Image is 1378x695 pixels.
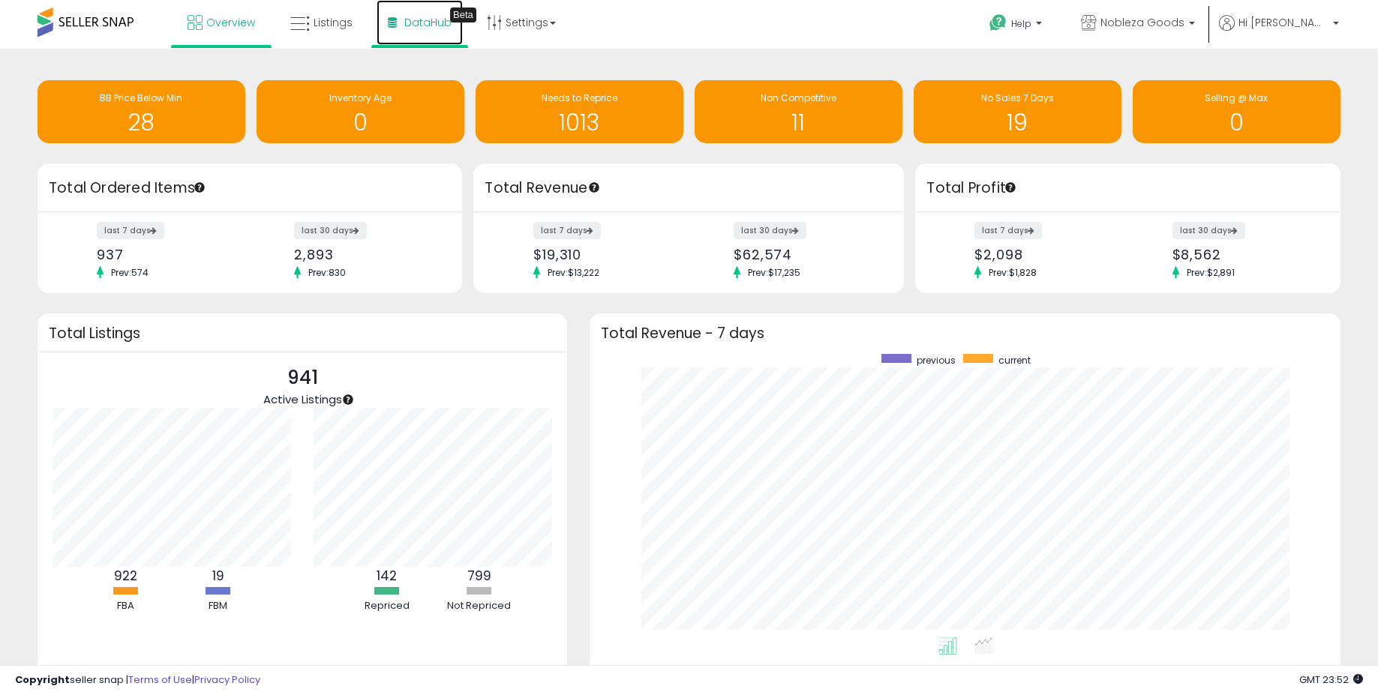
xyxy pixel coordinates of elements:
h3: Total Ordered Items [49,178,451,199]
div: $62,574 [734,247,878,262]
a: Inventory Age 0 [257,80,464,143]
span: DataHub [404,15,452,30]
a: Help [977,2,1057,49]
a: BB Price Below Min 28 [38,80,245,143]
div: 937 [97,247,239,262]
label: last 30 days [294,222,367,239]
span: Prev: $13,222 [540,266,607,279]
h3: Total Listings [49,328,556,339]
span: 2025-10-9 23:52 GMT [1299,673,1363,687]
h1: 0 [264,110,457,135]
span: Hi [PERSON_NAME] [1238,15,1328,30]
span: BB Price Below Min [100,91,182,104]
div: Not Repriced [434,599,524,613]
span: current [998,354,1031,367]
div: Tooltip anchor [341,393,355,406]
span: Selling @ Max [1205,91,1268,104]
span: Needs to Reprice [542,91,617,104]
div: Tooltip anchor [587,181,601,194]
b: 142 [377,567,397,585]
i: Get Help [989,13,1007,32]
div: FBM [173,599,263,613]
label: last 30 days [1172,222,1245,239]
label: last 30 days [734,222,806,239]
strong: Copyright [15,673,70,687]
span: Inventory Age [329,91,392,104]
a: Needs to Reprice 1013 [476,80,683,143]
label: last 7 days [97,222,164,239]
b: 922 [114,567,137,585]
label: last 7 days [533,222,601,239]
div: Tooltip anchor [1004,181,1017,194]
span: Non Competitive [761,91,836,104]
span: Overview [206,15,255,30]
h3: Total Profit [926,178,1328,199]
span: previous [917,354,956,367]
h1: 1013 [483,110,676,135]
label: last 7 days [974,222,1042,239]
h3: Total Revenue [485,178,893,199]
span: Prev: $1,828 [981,266,1044,279]
div: 2,893 [294,247,436,262]
span: Nobleza Goods [1100,15,1184,30]
div: Repriced [342,599,432,613]
span: Prev: $17,235 [740,266,808,279]
div: $19,310 [533,247,677,262]
b: 19 [212,567,224,585]
div: Tooltip anchor [450,7,476,22]
span: Help [1011,17,1031,30]
span: No Sales 7 Days [981,91,1054,104]
a: Privacy Policy [194,673,260,687]
div: $8,562 [1172,247,1314,262]
h1: 0 [1140,110,1333,135]
p: 941 [263,364,342,392]
span: Active Listings [263,391,342,407]
b: 799 [467,567,491,585]
div: $2,098 [974,247,1116,262]
h1: 28 [45,110,238,135]
span: Prev: $2,891 [1179,266,1242,279]
div: Tooltip anchor [193,181,206,194]
a: Hi [PERSON_NAME] [1219,15,1339,49]
h1: 19 [921,110,1114,135]
span: Prev: 574 [104,266,156,279]
h3: Total Revenue - 7 days [601,328,1329,339]
h1: 11 [702,110,895,135]
a: No Sales 7 Days 19 [914,80,1121,143]
div: seller snap | | [15,673,260,688]
span: Prev: 830 [301,266,353,279]
a: Non Competitive 11 [695,80,902,143]
a: Terms of Use [128,673,192,687]
span: Listings [314,15,353,30]
div: FBA [81,599,171,613]
a: Selling @ Max 0 [1133,80,1340,143]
